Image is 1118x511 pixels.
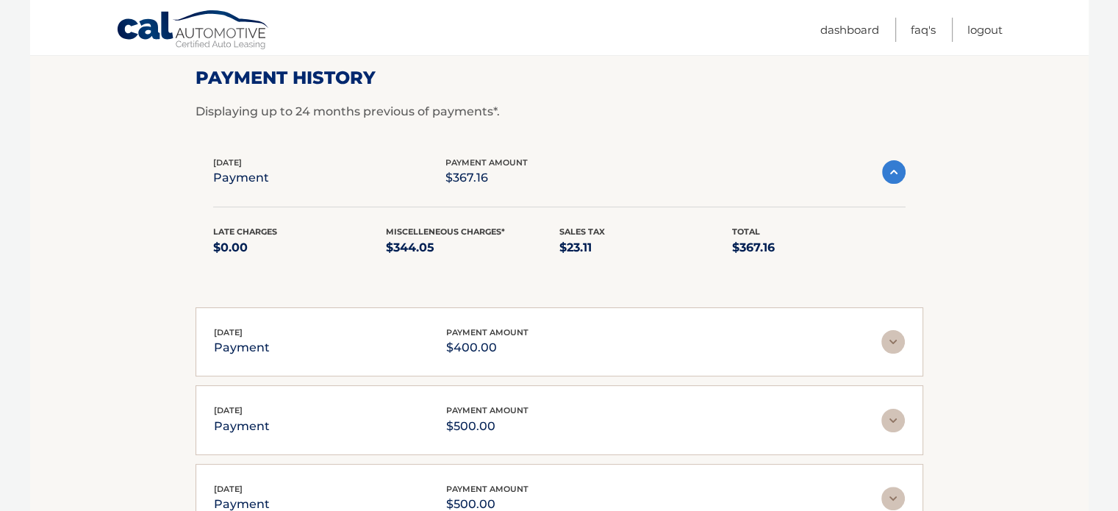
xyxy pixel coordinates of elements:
img: accordion-rest.svg [881,409,905,432]
p: $367.16 [445,168,528,188]
p: $367.16 [732,237,906,258]
a: Logout [967,18,1003,42]
p: Displaying up to 24 months previous of payments*. [196,103,923,121]
span: Total [732,226,760,237]
span: payment amount [446,327,528,337]
a: FAQ's [911,18,936,42]
span: [DATE] [214,484,243,494]
p: $500.00 [446,416,528,437]
span: Miscelleneous Charges* [386,226,505,237]
span: [DATE] [214,405,243,415]
p: payment [214,337,270,358]
span: [DATE] [213,157,242,168]
span: payment amount [446,405,528,415]
p: payment [214,416,270,437]
h2: Payment History [196,67,923,89]
p: $344.05 [386,237,559,258]
img: accordion-rest.svg [881,330,905,354]
span: payment amount [445,157,528,168]
a: Cal Automotive [116,10,270,52]
a: Dashboard [820,18,879,42]
span: Sales Tax [559,226,605,237]
p: $400.00 [446,337,528,358]
p: $0.00 [213,237,387,258]
img: accordion-rest.svg [881,487,905,510]
span: Late Charges [213,226,277,237]
p: payment [213,168,269,188]
p: $23.11 [559,237,733,258]
span: payment amount [446,484,528,494]
span: [DATE] [214,327,243,337]
img: accordion-active.svg [882,160,906,184]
